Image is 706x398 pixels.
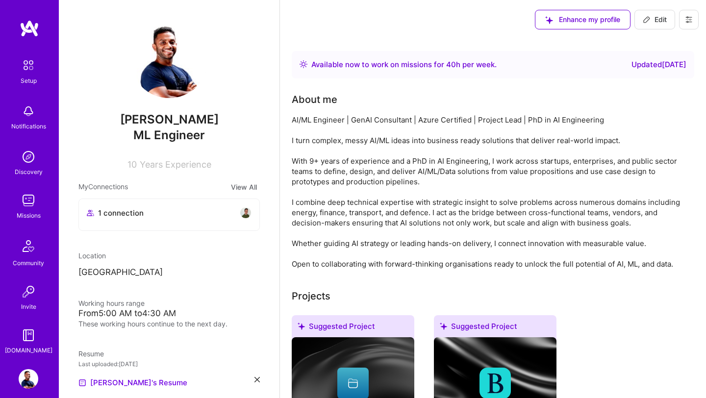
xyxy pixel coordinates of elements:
div: Suggested Project [434,315,556,341]
img: avatar [240,207,252,219]
a: [PERSON_NAME]'s Resume [78,377,187,389]
img: discovery [19,147,38,167]
span: [PERSON_NAME] [78,112,260,127]
div: Setup [21,75,37,86]
span: 40 [446,60,456,69]
span: Years Experience [140,159,211,170]
img: guide book [19,325,38,345]
div: Missions [17,210,41,221]
div: These working hours continue to the next day. [78,319,260,329]
span: 10 [127,159,137,170]
div: Notifications [11,121,46,131]
div: Invite [21,301,36,312]
div: [DOMAIN_NAME] [5,345,52,355]
span: ML Engineer [133,128,205,142]
span: Edit [643,15,667,25]
img: bell [19,101,38,121]
i: icon Close [254,377,260,382]
div: Community [13,258,44,268]
span: Working hours range [78,299,145,307]
img: Resume [78,379,86,387]
span: My Connections [78,181,128,193]
div: Updated [DATE] [631,59,686,71]
i: icon Collaborator [87,209,94,217]
button: Edit [634,10,675,29]
img: Invite [19,282,38,301]
div: Location [78,250,260,261]
div: Available now to work on missions for h per week . [311,59,497,71]
div: Projects [292,289,330,303]
img: User Avatar [130,20,208,98]
span: Resume [78,349,104,358]
a: User Avatar [16,369,41,389]
p: [GEOGRAPHIC_DATA] [78,267,260,278]
div: Suggested Project [292,315,414,341]
img: User Avatar [19,369,38,389]
div: Discovery [15,167,43,177]
img: logo [20,20,39,37]
img: Community [17,234,40,258]
button: View All [228,181,260,193]
span: 1 connection [98,208,144,218]
div: About me [292,92,337,107]
img: setup [18,55,39,75]
div: Last uploaded: [DATE] [78,359,260,369]
img: Availability [300,60,307,68]
img: teamwork [19,191,38,210]
div: From 5:00 AM to 4:30 AM [78,308,260,319]
i: icon SuggestedTeams [298,323,305,330]
div: AI/ML Engineer | GenAI Consultant | Azure Certified | Project Lead | PhD in AI Engineering I turn... [292,115,684,269]
i: icon SuggestedTeams [440,323,447,330]
button: 1 connectionavatar [78,199,260,231]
